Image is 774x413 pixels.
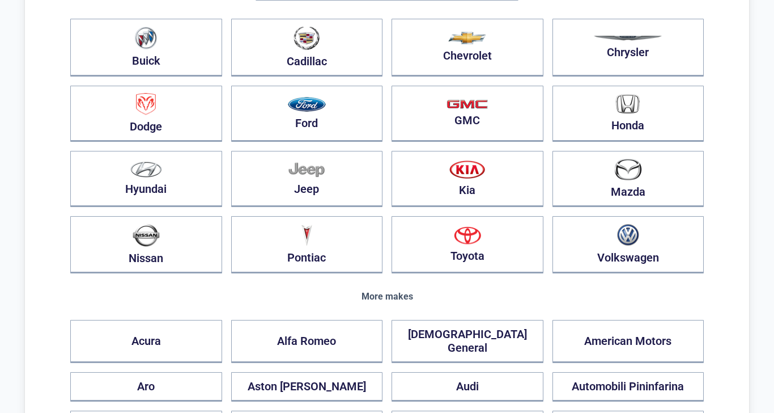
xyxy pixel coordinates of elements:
[392,19,543,77] button: Chevrolet
[70,292,704,302] div: More makes
[552,86,704,142] button: Honda
[231,216,383,273] button: Pontiac
[231,372,383,402] button: Aston [PERSON_NAME]
[231,86,383,142] button: Ford
[231,19,383,77] button: Cadillac
[552,151,704,207] button: Mazda
[392,216,543,273] button: Toyota
[231,320,383,363] button: Alfa Romeo
[552,216,704,273] button: Volkswagen
[552,372,704,402] button: Automobili Pininfarina
[392,320,543,363] button: [DEMOGRAPHIC_DATA] General
[70,19,222,77] button: Buick
[70,151,222,207] button: Hyundai
[70,216,222,273] button: Nissan
[392,86,543,142] button: GMC
[392,151,543,207] button: Kia
[392,372,543,402] button: Audi
[70,320,222,363] button: Acura
[70,86,222,142] button: Dodge
[70,372,222,402] button: Aro
[552,320,704,363] button: American Motors
[552,19,704,77] button: Chrysler
[231,151,383,207] button: Jeep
